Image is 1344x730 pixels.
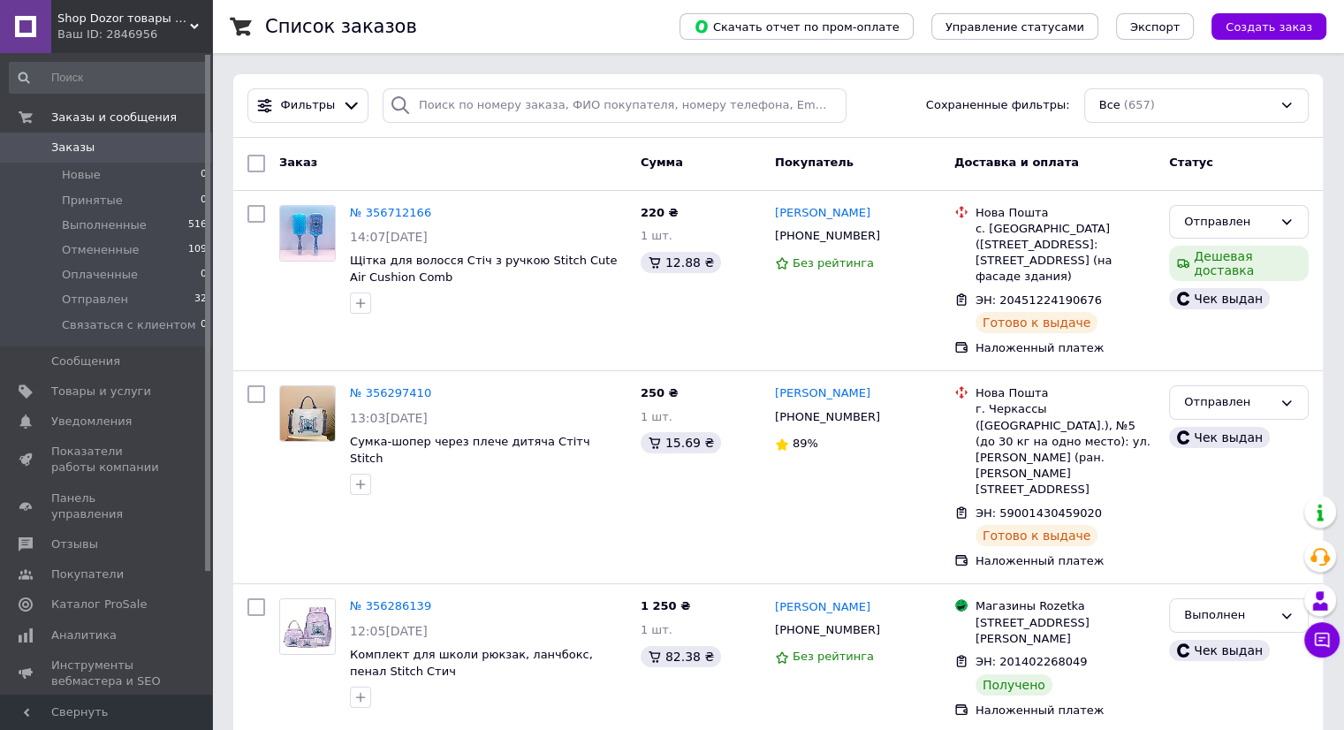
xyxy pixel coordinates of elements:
span: ЭН: 20451224190676 [976,293,1102,307]
div: Магазины Rozetka [976,598,1155,614]
a: № 356286139 [350,599,431,612]
div: Нова Пошта [976,205,1155,221]
div: 12.88 ₴ [641,252,721,273]
span: Отзывы [51,536,98,552]
span: Выполненные [62,217,147,233]
span: Связаться с клиентом [62,317,196,333]
a: Фото товару [279,598,336,655]
a: Создать заказ [1194,19,1326,33]
div: Наложенный платеж [976,553,1155,569]
span: ЭН: 201402268049 [976,655,1088,668]
span: Без рейтинга [793,650,874,663]
a: № 356297410 [350,386,431,399]
span: 13:03[DATE] [350,411,428,425]
span: Управление статусами [945,20,1084,34]
div: [PHONE_NUMBER] [771,406,884,429]
span: Заказ [279,156,317,169]
div: Готово к выдаче [976,525,1097,546]
span: 0 [201,193,207,209]
div: Получено [976,674,1052,696]
span: Заказы и сообщения [51,110,177,125]
button: Скачать отчет по пром-оплате [680,13,914,40]
span: 1 250 ₴ [641,599,690,612]
span: 32 [194,292,207,308]
div: Отправлен [1184,213,1272,232]
span: Оплаченные [62,267,138,283]
div: [PHONE_NUMBER] [771,619,884,642]
span: Фильтры [281,97,336,114]
button: Чат с покупателем [1304,622,1340,658]
div: 82.38 ₴ [641,646,721,667]
span: Доставка и оплата [954,156,1079,169]
a: [PERSON_NAME] [775,385,870,402]
span: Уведомления [51,414,132,430]
div: Дешевая доставка [1169,246,1309,281]
div: 15.69 ₴ [641,432,721,453]
a: [PERSON_NAME] [775,599,870,616]
span: Сумка-шопер через плече дитяча Стітч Stitch [350,435,590,465]
span: Инструменты вебмастера и SEO [51,658,163,689]
button: Экспорт [1116,13,1194,40]
span: Без рейтинга [793,256,874,270]
span: Отмененные [62,242,139,258]
div: [STREET_ADDRESS][PERSON_NAME] [976,615,1155,647]
button: Создать заказ [1211,13,1326,40]
span: 250 ₴ [641,386,679,399]
img: Фото товару [280,386,335,441]
span: Показатели работы компании [51,444,163,475]
span: (657) [1124,98,1155,111]
span: Товары и услуги [51,384,151,399]
div: Чек выдан [1169,288,1270,309]
span: 109 [188,242,207,258]
div: Выполнен [1184,606,1272,625]
span: Сохраненные фильтры: [926,97,1070,114]
input: Поиск по номеру заказа, ФИО покупателя, номеру телефона, Email, номеру накладной [383,88,847,123]
span: 0 [201,317,207,333]
a: Фото товару [279,385,336,442]
div: Готово к выдаче [976,312,1097,333]
span: 1 шт. [641,410,672,423]
span: Аналитика [51,627,117,643]
span: 0 [201,267,207,283]
img: Фото товару [280,599,335,654]
span: 516 [188,217,207,233]
span: 1 шт. [641,229,672,242]
span: Экспорт [1130,20,1180,34]
span: Покупатели [51,567,124,582]
span: Сообщения [51,354,120,369]
span: Shop Dozor товары из Америки [57,11,190,27]
a: Щітка для волосся Стіч з ручкою Stitch Cute Air Cushion Comb [350,254,617,284]
div: Наложенный платеж [976,703,1155,719]
div: Нова Пошта [976,385,1155,401]
span: Статус [1169,156,1213,169]
span: 1 шт. [641,623,672,636]
div: Чек выдан [1169,427,1270,448]
a: [PERSON_NAME] [775,205,870,222]
span: Создать заказ [1226,20,1312,34]
span: Панель управления [51,490,163,522]
span: Заказы [51,140,95,156]
span: 14:07[DATE] [350,230,428,244]
a: Комплект для школи рюкзак, ланчбокс, пенал Stitch Стич [350,648,593,678]
a: Фото товару [279,205,336,262]
div: Наложенный платеж [976,340,1155,356]
span: Отправлен [62,292,128,308]
div: Ваш ID: 2846956 [57,27,212,42]
span: Принятые [62,193,123,209]
span: 220 ₴ [641,206,679,219]
div: Чек выдан [1169,640,1270,661]
input: Поиск [9,62,209,94]
div: [PHONE_NUMBER] [771,224,884,247]
span: Все [1099,97,1120,114]
span: 89% [793,437,818,450]
div: г. Черкассы ([GEOGRAPHIC_DATA].), №5 (до 30 кг на одно место): ул. [PERSON_NAME] (ран. [PERSON_NA... [976,401,1155,498]
span: 0 [201,167,207,183]
span: Скачать отчет по пром-оплате [694,19,900,34]
span: ЭН: 59001430459020 [976,506,1102,520]
span: Новые [62,167,101,183]
span: Покупатель [775,156,854,169]
span: Сумма [641,156,683,169]
h1: Список заказов [265,16,417,37]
